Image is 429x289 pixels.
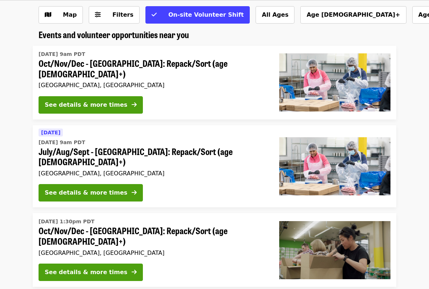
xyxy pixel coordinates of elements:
time: [DATE] 1:30pm PDT [39,218,95,225]
img: July/Aug/Sept - Beaverton: Repack/Sort (age 10+) organized by Oregon Food Bank [279,137,390,195]
img: Oct/Nov/Dec - Portland: Repack/Sort (age 8+) organized by Oregon Food Bank [279,221,390,279]
button: Age [DEMOGRAPHIC_DATA]+ [300,6,406,24]
a: See details for "Oct/Nov/Dec - Beaverton: Repack/Sort (age 10+)" [33,46,396,119]
span: July/Aug/Sept - [GEOGRAPHIC_DATA]: Repack/Sort (age [DEMOGRAPHIC_DATA]+) [39,146,268,167]
span: Oct/Nov/Dec - [GEOGRAPHIC_DATA]: Repack/Sort (age [DEMOGRAPHIC_DATA]+) [39,225,268,247]
button: Show map view [39,6,83,24]
button: On-site Volunteer Shift [145,6,250,24]
span: On-site Volunteer Shift [168,11,244,18]
div: See details & more times [45,268,127,277]
i: arrow-right icon [132,101,137,108]
i: map icon [45,11,51,18]
div: See details & more times [45,101,127,109]
i: check icon [152,11,157,18]
time: [DATE] 9am PDT [39,139,85,146]
button: See details & more times [39,184,143,202]
a: See details for "July/Aug/Sept - Beaverton: Repack/Sort (age 10+)" [33,125,396,208]
div: [GEOGRAPHIC_DATA], [GEOGRAPHIC_DATA] [39,170,268,177]
i: sliders-h icon [95,11,101,18]
div: [GEOGRAPHIC_DATA], [GEOGRAPHIC_DATA] [39,249,268,256]
button: All Ages [256,6,294,24]
span: [DATE] [41,130,60,135]
button: See details & more times [39,264,143,281]
span: Events and volunteer opportunities near you [39,28,189,41]
img: Oct/Nov/Dec - Beaverton: Repack/Sort (age 10+) organized by Oregon Food Bank [279,53,390,111]
i: arrow-right icon [132,269,137,276]
span: Oct/Nov/Dec - [GEOGRAPHIC_DATA]: Repack/Sort (age [DEMOGRAPHIC_DATA]+) [39,58,268,79]
span: Filters [112,11,133,18]
button: See details & more times [39,96,143,114]
span: Map [63,11,77,18]
button: Filters (0 selected) [89,6,140,24]
div: See details & more times [45,188,127,197]
i: arrow-right icon [132,189,137,196]
time: [DATE] 9am PDT [39,50,85,58]
div: [GEOGRAPHIC_DATA], [GEOGRAPHIC_DATA] [39,82,268,89]
a: See details for "Oct/Nov/Dec - Portland: Repack/Sort (age 8+)" [33,213,396,287]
